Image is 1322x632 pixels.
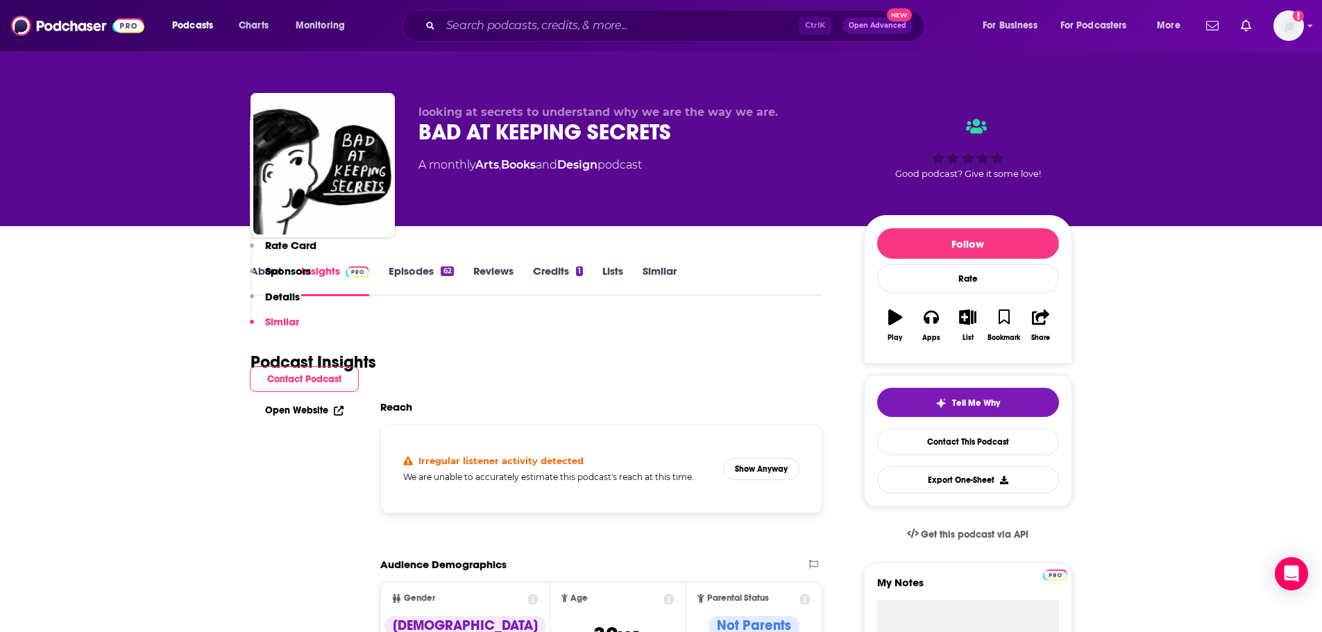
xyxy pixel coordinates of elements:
img: Podchaser Pro [1043,570,1067,581]
button: Details [250,290,300,316]
p: Similar [265,315,299,328]
a: Show notifications dropdown [1201,14,1224,37]
span: Monitoring [296,16,345,35]
span: Ctrl K [799,17,831,35]
h4: Irregular listener activity detected [418,455,584,466]
img: Podchaser - Follow, Share and Rate Podcasts [11,12,144,39]
div: Good podcast? Give it some love! [864,105,1072,191]
a: Pro website [1043,567,1067,581]
a: Charts [230,15,277,37]
a: Lists [602,264,623,296]
a: Episodes62 [389,264,453,296]
span: Good podcast? Give it some love! [895,169,1041,179]
span: Age [570,594,588,603]
div: A monthly podcast [418,157,642,173]
span: Open Advanced [849,22,906,29]
img: User Profile [1273,10,1304,41]
button: Similar [250,315,299,341]
span: For Business [983,16,1037,35]
a: Reviews [473,264,514,296]
button: Share [1022,300,1058,350]
button: Contact Podcast [250,366,359,392]
button: Follow [877,228,1059,259]
a: Books [501,158,536,171]
img: tell me why sparkle [935,398,947,409]
div: 1 [576,266,583,276]
button: Show Anyway [723,458,799,480]
button: Bookmark [986,300,1022,350]
div: Rate [877,264,1059,293]
a: Open Website [265,404,344,416]
span: Logged in as alisoncerri [1273,10,1304,41]
button: Export One-Sheet [877,466,1059,493]
a: Contact This Podcast [877,428,1059,455]
a: Get this podcast via API [896,518,1040,552]
a: Design [557,158,598,171]
label: My Notes [877,576,1059,600]
p: Details [265,290,300,303]
a: Arts [475,158,499,171]
span: looking at secrets to understand why we are the way we are. [418,105,778,119]
button: Apps [913,300,949,350]
button: Open AdvancedNew [842,17,913,34]
h2: Reach [380,400,412,413]
button: open menu [973,15,1055,37]
button: tell me why sparkleTell Me Why [877,388,1059,417]
button: open menu [1147,15,1198,37]
span: Tell Me Why [952,398,1000,409]
span: For Podcasters [1060,16,1127,35]
a: Show notifications dropdown [1235,14,1257,37]
a: Credits1 [533,264,583,296]
button: open menu [1051,15,1147,37]
button: Play [877,300,913,350]
div: Share [1031,334,1050,342]
span: , [499,158,501,171]
button: open menu [286,15,363,37]
input: Search podcasts, credits, & more... [441,15,799,37]
p: Sponsors [265,264,311,277]
span: New [887,8,912,22]
div: Play [888,334,902,342]
img: BAD AT KEEPING SECRETS [253,96,392,234]
div: Apps [922,334,940,342]
span: and [536,158,557,171]
div: 62 [441,266,453,276]
span: Parental Status [707,594,769,603]
svg: Add a profile image [1293,10,1304,22]
button: Show profile menu [1273,10,1304,41]
div: Open Intercom Messenger [1275,557,1308,590]
button: List [949,300,985,350]
h5: We are unable to accurately estimate this podcast's reach at this time. [403,472,713,482]
h2: Audience Demographics [380,558,507,571]
span: More [1157,16,1180,35]
span: Get this podcast via API [921,529,1028,540]
div: Search podcasts, credits, & more... [416,10,938,42]
span: Charts [239,16,269,35]
div: Bookmark [988,334,1020,342]
a: Similar [643,264,677,296]
div: List [963,334,974,342]
span: Podcasts [172,16,213,35]
span: Gender [404,594,435,603]
button: Sponsors [250,264,311,290]
button: open menu [162,15,231,37]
